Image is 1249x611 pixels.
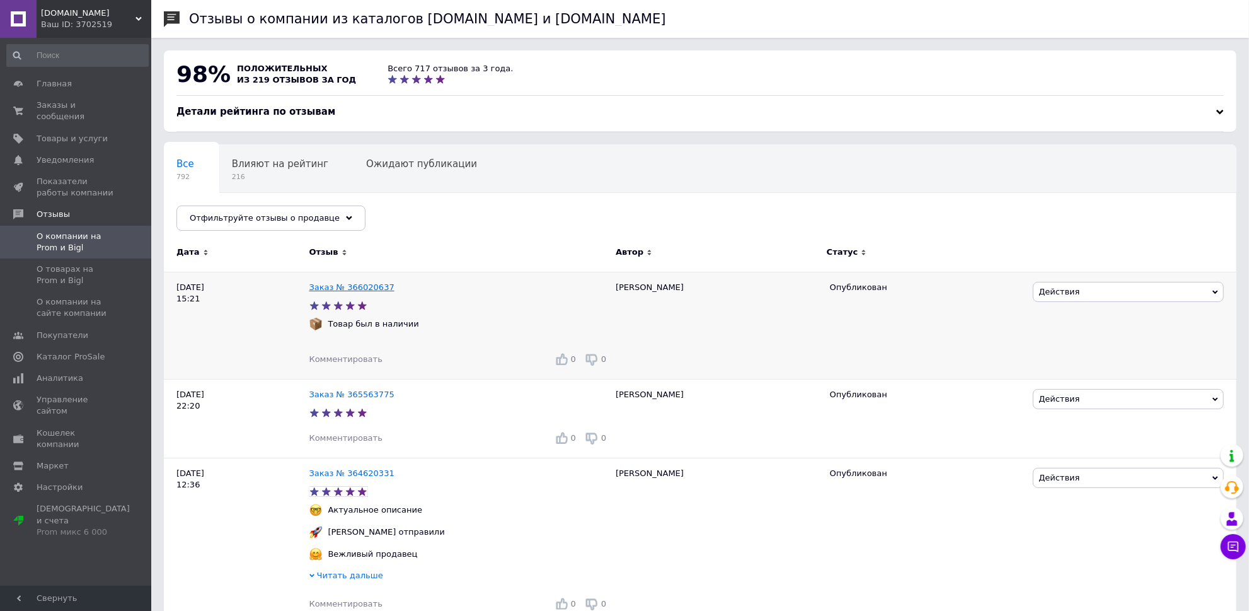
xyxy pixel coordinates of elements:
span: Читать дальше [317,571,383,580]
img: :rocket: [309,526,322,538]
img: :hugging_face: [309,548,322,561]
span: О компании на сайте компании [37,296,117,319]
span: Покупатели [37,330,88,341]
span: 2shop.kiev.ua [41,8,135,19]
span: 792 [176,172,194,182]
span: 0 [601,354,606,364]
span: 0 [571,354,576,364]
span: Автор [616,247,643,258]
span: Опубликованы без комме... [176,206,313,218]
span: Действия [1039,287,1079,296]
div: Опубликован [830,389,1024,400]
div: Товар был в наличии [325,318,422,330]
div: Опубликован [830,468,1024,479]
span: Отзыв [309,247,338,258]
span: Дата [176,247,200,258]
img: :package: [309,318,322,330]
div: Вежливый продавец [325,549,421,560]
span: О товарах на Prom и Bigl [37,264,117,286]
a: Заказ № 365563775 [309,390,394,399]
input: Поиск [6,44,149,67]
span: 216 [232,172,328,182]
div: [PERSON_NAME] [609,379,824,458]
span: Управление сайтом [37,394,117,417]
span: Отзывы [37,209,70,220]
span: [DEMOGRAPHIC_DATA] и счета [37,503,130,538]
span: 98% [176,61,231,87]
button: Чат с покупателем [1221,534,1246,559]
span: Заказы и сообщения [37,100,117,122]
a: Заказ № 364620331 [309,468,394,478]
span: Влияют на рейтинг [232,158,328,170]
span: положительных [237,64,327,73]
span: Главная [37,78,72,90]
span: Комментировать [309,354,383,364]
span: Аналитика [37,373,83,384]
span: 0 [571,433,576,443]
span: Действия [1039,394,1079,404]
span: из 219 отзывов за год [237,75,356,84]
div: Комментировать [309,598,383,610]
div: Детали рейтинга по отзывам [176,105,1224,119]
h1: Отзывы о компании из каталогов [DOMAIN_NAME] и [DOMAIN_NAME] [189,11,666,26]
span: О компании на Prom и Bigl [37,231,117,253]
div: [PERSON_NAME] отправили [325,527,448,538]
span: Ожидают публикации [366,158,477,170]
span: Все [176,158,194,170]
div: Всего 717 отзывов за 3 года. [388,63,513,74]
div: Ваш ID: 3702519 [41,19,151,30]
div: Комментировать [309,433,383,444]
span: 0 [571,599,576,608]
div: Комментировать [309,354,383,365]
div: [DATE] 15:21 [164,272,309,379]
span: Отфильтруйте отзывы о продавце [190,213,340,223]
div: [PERSON_NAME] [609,272,824,379]
span: Кошелек компании [37,428,117,450]
div: Читать дальше [309,570,610,585]
img: :nerd_face: [309,504,322,516]
div: Опубликован [830,282,1024,293]
span: Действия [1039,473,1079,482]
span: Детали рейтинга по отзывам [176,106,335,117]
div: [DATE] 22:20 [164,379,309,458]
span: Комментировать [309,433,383,443]
span: 0 [601,433,606,443]
span: 0 [601,599,606,608]
span: Маркет [37,460,69,472]
span: Статус [827,247,858,258]
span: Уведомления [37,154,94,166]
span: Показатели работы компании [37,176,117,199]
div: Prom микс 6 000 [37,527,130,538]
div: Опубликованы без комментария [164,193,338,241]
span: Настройки [37,482,83,493]
div: Актуальное описание [325,504,426,516]
span: Комментировать [309,599,383,608]
span: Товары и услуги [37,133,108,144]
a: Заказ № 366020637 [309,282,394,292]
span: Каталог ProSale [37,351,105,363]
